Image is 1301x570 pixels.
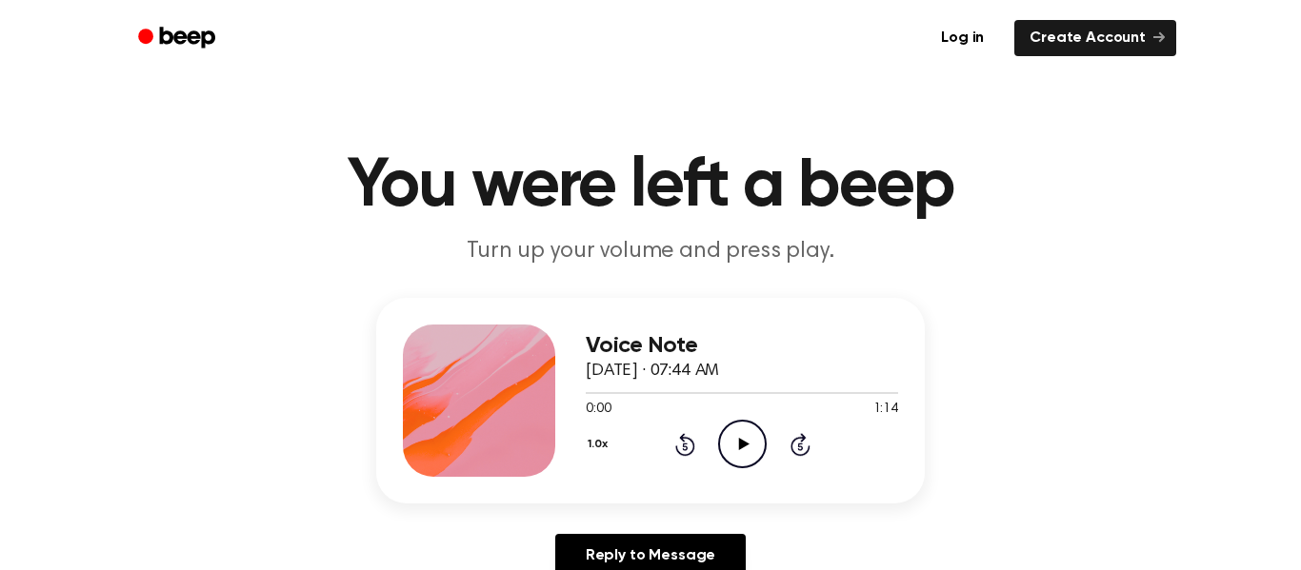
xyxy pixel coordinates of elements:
a: Create Account [1014,20,1176,56]
a: Log in [922,16,1003,60]
h1: You were left a beep [163,152,1138,221]
h3: Voice Note [586,333,898,359]
span: 1:14 [873,400,898,420]
p: Turn up your volume and press play. [285,236,1016,267]
span: 0:00 [586,400,610,420]
span: [DATE] · 07:44 AM [586,363,719,380]
button: 1.0x [586,428,614,461]
a: Beep [125,20,232,57]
